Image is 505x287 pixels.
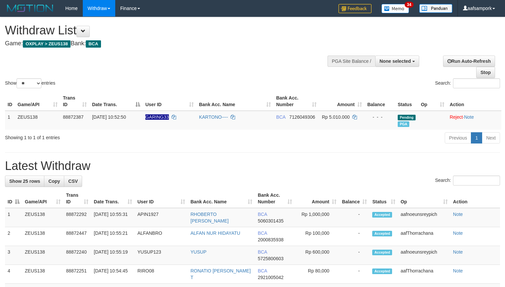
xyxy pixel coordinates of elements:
[86,40,101,48] span: BCA
[398,208,450,227] td: aafnoeunsreypich
[91,189,135,208] th: Date Trans.: activate to sort column ascending
[5,40,330,47] h4: Game: Bank:
[372,231,392,236] span: Accepted
[5,132,205,141] div: Showing 1 to 1 of 1 entries
[372,250,392,255] span: Accepted
[5,208,22,227] td: 1
[443,56,495,67] a: Run Auto-Refresh
[339,208,370,227] td: -
[295,246,339,265] td: Rp 600,000
[188,189,255,208] th: Bank Acc. Name: activate to sort column ascending
[258,230,267,236] span: BCA
[398,265,450,284] td: aafThorrachana
[445,132,471,143] a: Previous
[398,115,416,120] span: Pending
[190,230,240,236] a: ALFAN NUR HIDAYATU
[274,92,319,111] th: Bank Acc. Number: activate to sort column ascending
[295,208,339,227] td: Rp 1,000,000
[365,92,395,111] th: Balance
[91,246,135,265] td: [DATE] 10:55:19
[5,246,22,265] td: 3
[22,208,63,227] td: ZEUS138
[199,114,228,120] a: KARTONO----
[395,92,418,111] th: Status
[453,78,500,88] input: Search:
[453,176,500,185] input: Search:
[435,78,500,88] label: Search:
[5,78,55,88] label: Show entries
[22,189,63,208] th: Game/API: activate to sort column ascending
[453,268,463,273] a: Note
[190,249,206,255] a: YUSUP
[63,208,91,227] td: 88872292
[190,212,228,224] a: RHOBERTO [PERSON_NAME]
[289,114,315,120] span: Copy 7126049306 to clipboard
[15,111,60,130] td: ZEUS138
[381,4,409,13] img: Button%20Memo.svg
[5,176,44,187] a: Show 25 rows
[447,111,501,130] td: ·
[92,114,126,120] span: [DATE] 10:52:50
[5,189,22,208] th: ID: activate to sort column descending
[370,189,398,208] th: Status: activate to sort column ascending
[338,4,372,13] img: Feedback.jpg
[435,176,500,185] label: Search:
[450,114,463,120] a: Reject
[453,230,463,236] a: Note
[328,56,375,67] div: PGA Site Balance /
[453,249,463,255] a: Note
[372,268,392,274] span: Accepted
[398,246,450,265] td: aafnoeunsreypich
[464,114,474,120] a: Note
[258,218,283,224] span: Copy 5060301435 to clipboard
[135,265,188,284] td: RIRO08
[63,246,91,265] td: 88872240
[22,227,63,246] td: ZEUS138
[339,227,370,246] td: -
[322,114,350,120] span: Rp 5.010.000
[276,114,285,120] span: BCA
[258,249,267,255] span: BCA
[91,227,135,246] td: [DATE] 10:55:21
[22,246,63,265] td: ZEUS138
[367,114,392,120] div: - - -
[190,268,251,280] a: RONATIO [PERSON_NAME] T
[48,179,60,184] span: Copy
[476,67,495,78] a: Stop
[295,227,339,246] td: Rp 100,000
[471,132,482,143] a: 1
[9,179,40,184] span: Show 25 rows
[5,159,500,173] h1: Latest Withdraw
[135,246,188,265] td: YUSUP123
[258,256,283,261] span: Copy 5725800603 to clipboard
[135,189,188,208] th: User ID: activate to sort column ascending
[418,92,447,111] th: Op: activate to sort column ascending
[135,227,188,246] td: ALFANBRO
[255,189,294,208] th: Bank Acc. Number: activate to sort column ascending
[196,92,274,111] th: Bank Acc. Name: activate to sort column ascending
[339,265,370,284] td: -
[68,179,78,184] span: CSV
[44,176,64,187] a: Copy
[398,227,450,246] td: aafThorrachana
[22,265,63,284] td: ZEUS138
[23,40,71,48] span: OXPLAY > ZEUS138
[5,92,15,111] th: ID
[5,3,55,13] img: MOTION_logo.png
[89,92,143,111] th: Date Trans.: activate to sort column descending
[405,2,414,8] span: 34
[447,92,501,111] th: Action
[482,132,500,143] a: Next
[63,114,83,120] span: 88872387
[135,208,188,227] td: APIN1927
[258,275,283,280] span: Copy 2921005042 to clipboard
[5,24,330,37] h1: Withdraw List
[5,265,22,284] td: 4
[91,208,135,227] td: [DATE] 10:55:31
[295,265,339,284] td: Rp 80,000
[5,227,22,246] td: 2
[375,56,419,67] button: None selected
[5,111,15,130] td: 1
[17,78,41,88] select: Showentries
[450,189,500,208] th: Action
